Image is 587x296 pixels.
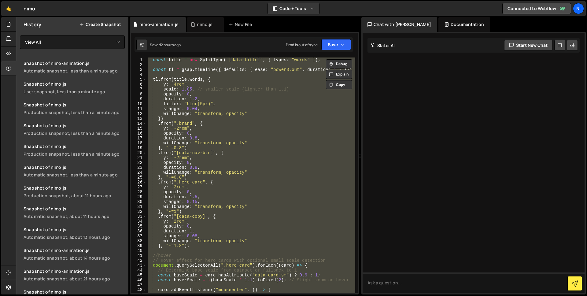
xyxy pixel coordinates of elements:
[20,265,128,285] a: Snapshot of nimo-animation.js Automatic snapshot, about 21 hours ago
[131,82,146,87] div: 6
[24,234,125,240] div: Automatic snapshot, about 13 hours ago
[326,80,352,89] button: Copy
[20,181,128,202] a: Snapshot of nimo.js Production snapshot, about 11 hours ago
[24,130,125,136] div: Production snapshot, less than a minute ago
[131,199,146,204] div: 30
[131,209,146,214] div: 32
[131,116,146,121] div: 13
[131,165,146,170] div: 23
[131,106,146,111] div: 11
[24,109,125,115] div: Production snapshot, less than a minute ago
[131,224,146,229] div: 35
[321,39,351,50] button: Save
[131,141,146,146] div: 18
[131,243,146,248] div: 39
[24,247,125,253] div: Snapshot of nimo-animation.js
[326,59,352,68] button: Debug
[131,175,146,180] div: 25
[131,268,146,273] div: 44
[131,273,146,278] div: 45
[24,21,41,28] h2: History
[131,131,146,136] div: 16
[131,258,146,263] div: 42
[24,268,125,274] div: Snapshot of nimo-animation.js
[504,40,553,51] button: Start new chat
[24,289,125,295] div: Snapshot of nimo.js
[20,202,128,223] a: Snapshot of nimo.js Automatic snapshot, about 11 hours ago
[24,5,35,12] div: nimo
[24,276,125,282] div: Automatic snapshot, about 21 hours ago
[131,278,146,283] div: 46
[24,227,125,232] div: Snapshot of nimo.js
[24,164,125,170] div: Snapshot of nimo.js
[139,21,179,28] div: nimo-animation.js
[20,57,128,77] a: Snapshot of nimo-animation.jsAutomatic snapshot, less than a minute ago
[24,123,125,128] div: Snapshot of nimo.js
[24,151,125,157] div: Production snapshot, less than a minute ago
[20,140,128,161] a: Snapshot of nimo.jsProduction snapshot, less than a minute ago
[131,234,146,239] div: 37
[131,97,146,102] div: 9
[268,3,319,14] button: Code + Tools
[20,77,128,98] a: Snapshot of nimo.jsUser snapshot, less than a minute ago
[20,98,128,119] a: Snapshot of nimo.jsProduction snapshot, less than a minute ago
[24,193,125,198] div: Production snapshot, about 11 hours ago
[131,219,146,224] div: 34
[131,248,146,253] div: 40
[24,81,125,87] div: Snapshot of nimo.js
[24,143,125,149] div: Snapshot of nimo.js
[20,244,128,265] a: Snapshot of nimo-animation.js Automatic snapshot, about 14 hours ago
[502,3,571,14] a: Connected to Webflow
[131,92,146,97] div: 8
[79,22,121,27] button: Create Snapshot
[131,170,146,175] div: 24
[131,239,146,243] div: 38
[131,283,146,287] div: 47
[131,204,146,209] div: 31
[131,67,146,72] div: 3
[161,42,181,47] div: 2 hours ago
[24,89,125,94] div: User snapshot, less than a minute ago
[20,161,128,181] a: Snapshot of nimo.jsAutomatic snapshot, less than a minute ago
[197,21,212,28] div: nimo.js
[131,121,146,126] div: 14
[131,72,146,77] div: 4
[326,70,352,79] button: Explain
[24,213,125,219] div: Automatic snapshot, about 11 hours ago
[131,185,146,190] div: 27
[131,62,146,67] div: 2
[131,194,146,199] div: 29
[371,43,395,48] h2: Slater AI
[131,150,146,155] div: 20
[131,126,146,131] div: 15
[131,102,146,106] div: 10
[438,17,490,32] div: Documentation
[131,146,146,150] div: 19
[131,87,146,92] div: 7
[573,3,584,14] a: ni
[131,136,146,141] div: 17
[24,185,125,191] div: Snapshot of nimo.js
[24,68,125,74] div: Automatic snapshot, less than a minute ago
[131,190,146,194] div: 28
[131,111,146,116] div: 12
[229,21,254,28] div: New File
[131,77,146,82] div: 5
[131,287,146,292] div: 48
[24,255,125,261] div: Automatic snapshot, about 14 hours ago
[24,206,125,212] div: Snapshot of nimo.js
[20,119,128,140] a: Snapshot of nimo.jsProduction snapshot, less than a minute ago
[150,42,181,47] div: Saved
[24,102,125,108] div: Snapshot of nimo.js
[1,1,16,16] a: 🤙
[131,160,146,165] div: 22
[131,214,146,219] div: 33
[286,42,318,47] div: Prod is out of sync
[131,229,146,234] div: 36
[131,155,146,160] div: 21
[131,180,146,185] div: 26
[20,223,128,244] a: Snapshot of nimo.js Automatic snapshot, about 13 hours ago
[24,172,125,178] div: Automatic snapshot, less than a minute ago
[131,263,146,268] div: 43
